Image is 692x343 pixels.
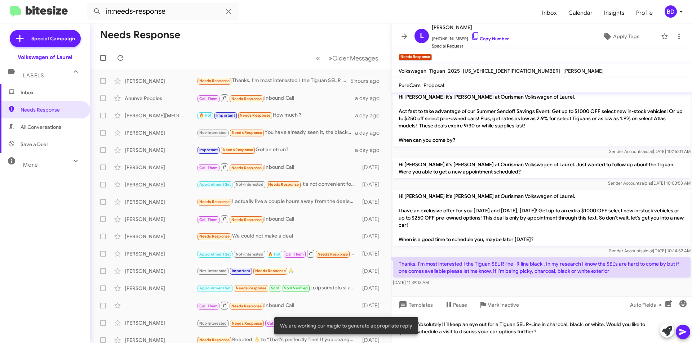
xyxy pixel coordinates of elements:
[391,313,692,343] div: Absolutely! I’ll keep an eye out for a Tiguan SEL R-Line in charcoal, black, or white. Would you ...
[236,252,263,257] span: Not-Interested
[231,96,262,101] span: Needs Response
[640,248,653,253] span: said at
[453,298,467,311] span: Pause
[487,298,519,311] span: Mark Inactive
[199,252,231,257] span: Appointment Set
[10,30,81,47] a: Special Campaign
[199,286,231,290] span: Appointment Set
[125,250,197,257] div: [PERSON_NAME]
[216,113,235,118] span: Important
[199,113,212,118] span: 🔥 Hot
[639,180,652,186] span: said at
[665,5,677,18] div: BD
[125,112,197,119] div: [PERSON_NAME][MEDICAL_DATA]
[473,298,525,311] button: Mark Inactive
[21,123,61,131] span: All Conversations
[393,257,691,277] p: Thanks. I'm most interested I the Tiguan SEL R line -R line black . In my research I know the SEL...
[350,77,385,85] div: 5 hours ago
[598,3,630,23] a: Insights
[197,284,359,292] div: Lo ipsumdolo si amet consecte adipi elit se. Doei te inci utla 26 etdol ma aliqua eni adm. V quis...
[199,182,231,187] span: Appointment Set
[125,285,197,292] div: [PERSON_NAME]
[21,106,82,113] span: Needs Response
[197,267,359,275] div: 🙏
[318,252,348,257] span: Needs Response
[624,298,670,311] button: Auto Fields
[125,216,197,223] div: [PERSON_NAME]
[199,234,230,239] span: Needs Response
[359,216,385,223] div: [DATE]
[125,267,197,275] div: [PERSON_NAME]
[608,180,691,186] span: Sender Account [DATE] 10:03:58 AM
[100,29,180,41] h1: Needs Response
[197,163,359,172] div: Inbound Call
[355,129,385,136] div: a day ago
[125,181,197,188] div: [PERSON_NAME]
[316,54,320,63] span: «
[232,268,250,273] span: Important
[658,5,684,18] button: BD
[429,68,445,74] span: Tiguan
[630,3,658,23] a: Profile
[432,42,509,50] span: Special Request
[236,182,263,187] span: Not-Interested
[21,141,48,148] span: Save a Deal
[125,198,197,206] div: [PERSON_NAME]
[391,298,439,311] button: Templates
[463,68,560,74] span: [US_VEHICLE_IDENTIFICATION_NUMBER]
[284,286,308,290] span: Sold Verified
[432,23,509,32] span: [PERSON_NAME]
[197,146,355,154] div: Got an etron?
[197,128,355,137] div: You have already seen it, the black one where the guy got screwed over from the previous dealership.
[609,149,691,154] span: Sender Account [DATE] 10:15:01 AM
[359,267,385,275] div: [DATE]
[423,82,444,89] span: Proposal
[471,36,509,41] a: Copy Number
[197,180,359,189] div: It's not convenient for me to drive all that way just to negotiate a price. As I mentioned the ca...
[399,82,421,89] span: PureCars
[199,217,218,222] span: Call Them
[399,54,432,60] small: Needs Response
[355,146,385,154] div: a day ago
[197,301,359,310] div: Inbound Call
[18,54,72,61] div: Volkswagen of Laurel
[125,77,197,85] div: [PERSON_NAME]
[332,54,378,62] span: Older Messages
[231,166,262,170] span: Needs Response
[536,3,563,23] a: Inbox
[312,51,324,66] button: Previous
[199,199,230,204] span: Needs Response
[563,3,598,23] a: Calendar
[359,302,385,309] div: [DATE]
[268,182,299,187] span: Needs Response
[359,233,385,240] div: [DATE]
[255,268,286,273] span: Needs Response
[199,321,227,326] span: Not-Interested
[359,164,385,171] div: [DATE]
[393,280,429,285] span: [DATE] 11:39:13 AM
[359,198,385,206] div: [DATE]
[268,252,280,257] span: 🔥 Hot
[328,54,332,63] span: »
[236,286,266,290] span: Needs Response
[197,215,359,224] div: Inbound Call
[31,35,75,42] span: Special Campaign
[584,30,657,43] button: Apply Tags
[640,149,653,154] span: said at
[23,72,44,79] span: Labels
[393,190,691,246] p: Hi [PERSON_NAME] it's [PERSON_NAME] at Ourisman Volkswagen of Laurel. I have an exclusive offer f...
[393,90,691,146] p: Hi [PERSON_NAME] it's [PERSON_NAME] at Ourisman Volkswagen of Laurel. Act fast to take advantage ...
[240,113,270,118] span: Needs Response
[432,32,509,42] span: [PHONE_NUMBER]
[439,298,473,311] button: Pause
[199,338,230,342] span: Needs Response
[21,89,82,96] span: Inbox
[87,3,239,20] input: Search
[197,94,355,103] div: Inbound Call
[199,148,218,152] span: Important
[280,322,412,329] span: We are working our magic to generate appropriate reply
[197,111,355,119] div: How much ?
